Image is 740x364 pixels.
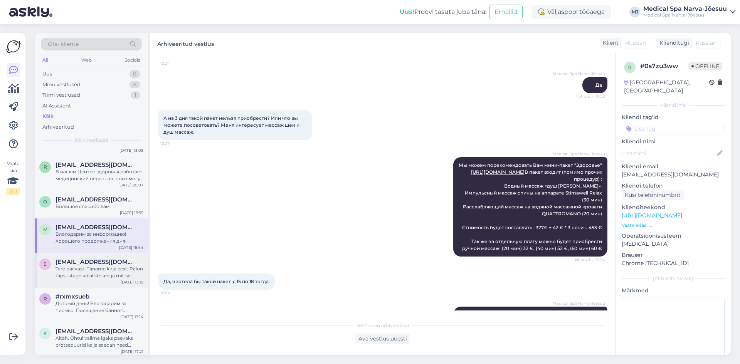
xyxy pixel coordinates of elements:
div: Medical Spa Narva-Jõesuu [643,6,727,12]
div: Добрый день! Благодарим за писмьо. Посещение банного комплекса стоит 16 евро / 2 часа. Банный ком... [55,300,143,314]
span: Да, я хотела бы такой пакет, с 15 по 18 тогда. [163,278,270,284]
span: robertjude24@gmail.com [55,161,136,168]
div: Küsi telefoninumbrit [622,190,684,200]
p: Kliendi email [622,163,725,171]
p: Vaata edasi ... [622,222,725,229]
div: Tere päevast! Täname kirja eest. Palun täpsustage külaliste arv ja millise programmi alusel plaan... [55,265,143,279]
span: Да [595,82,602,88]
input: Lisa tag [622,123,725,134]
div: Благодарим за информацию! Хорошего продолжения дня! [55,231,143,245]
button: Emailid [489,5,523,19]
div: 0 [129,70,140,78]
p: Märkmed [622,287,725,295]
img: Askly Logo [6,39,21,54]
div: 1 [131,91,140,99]
div: [DATE] 18:55 [120,210,143,216]
span: Мы можем порекомендовать Вам мини-пакет "Здоровье" В пакет входит (помимо прочих процедур) : Водн... [459,162,603,251]
span: А на 3 дня такой пакет нельзя приобрести? Или что вы можете посоветовать? Меня интересует массаж ... [163,115,301,135]
span: Nähtud ✓ 13:34 [575,257,605,263]
div: [DATE] 16:44 [119,245,143,250]
span: mopsik73.vl@gmail.com [55,224,136,231]
div: Väljaspool tööaega [532,5,611,19]
p: [MEDICAL_DATA] [622,240,725,248]
span: Nähtud ✓ 13:22 [575,94,605,99]
div: 6 [129,81,140,89]
a: [URL][DOMAIN_NAME] [471,169,525,175]
span: 16:04 [160,290,189,296]
div: [DATE] 13:05 [119,148,143,153]
p: Chrome [TECHNICAL_ID] [622,259,725,267]
div: [GEOGRAPHIC_DATA], [GEOGRAPHIC_DATA] [624,79,709,95]
span: k [44,330,47,336]
div: Socials [123,55,142,65]
p: Kliendi telefon [622,182,725,190]
p: [EMAIL_ADDRESS][DOMAIN_NAME] [622,171,725,179]
span: e [44,261,47,267]
div: Klienditugi [656,39,689,47]
span: ots2013@msil.ru [55,196,136,203]
span: Offline [688,62,722,70]
span: #rxmxsueb [55,293,89,300]
div: Medical Spa Narva-Jõesuu [643,12,727,18]
p: Operatsioonisüsteem [622,232,725,240]
span: r [44,296,47,302]
span: kaire.viil@gmail.com [55,328,136,335]
div: Kõik [42,112,54,120]
div: Tiimi vestlused [42,91,80,99]
div: 2 / 3 [6,188,20,195]
span: 13:21 [160,60,189,66]
div: Proovi tasuta juba täna: [400,7,486,17]
div: [DATE] 13:14 [120,314,143,320]
div: Minu vestlused [42,81,81,89]
div: [PERSON_NAME] [622,275,725,282]
div: AI Assistent [42,102,71,110]
p: Brauser [622,251,725,259]
div: В нашем Центре здоровья работает медицинский персонал, они смогут посоветовать для вас процедуры ... [55,168,143,182]
div: [DATE] 13:19 [121,279,143,285]
div: Uus [42,70,52,78]
div: [DATE] 20:07 [118,182,143,188]
p: Kliendi tag'id [622,113,725,121]
span: Medical Spa Narva-Jõesuu [553,300,605,306]
div: Arhiveeritud [42,123,74,131]
span: elle.reinhold1954@gmail.com [55,258,136,265]
div: Vaata siia [6,160,20,195]
p: Kliendi nimi [622,138,725,146]
b: Uus! [400,8,414,15]
span: m [43,226,47,232]
span: Russian [696,39,716,47]
div: Web [80,55,93,65]
div: MJ [629,7,640,17]
div: Aitäh. Õhtul valime igaks päevaks protseduurid ka ja saadan need meiliga [55,335,143,349]
div: Большое спасибо вам [55,203,143,210]
div: Klient [600,39,619,47]
span: Russian [625,39,646,47]
span: Kõik vestlused [75,137,108,144]
label: Arhiveeritud vestlus [157,38,214,48]
div: All [41,55,50,65]
p: Klienditeekond [622,203,725,211]
span: Medical Spa Narva-Jõesuu [553,71,605,77]
a: Medical Spa Narva-JõesuuMedical Spa Narva-Jõesuu [643,6,735,18]
div: Ava vestlus uuesti [355,334,410,344]
span: 0 [628,64,631,70]
span: Medical Spa Narva-Jõesuu [553,151,605,157]
a: [URL][DOMAIN_NAME] [622,212,682,219]
span: r [44,164,47,170]
span: 13:27 [160,141,189,146]
div: [DATE] 17:21 [121,349,143,354]
span: Otsi kliente [48,40,79,48]
span: o [43,199,47,205]
input: Lisa nimi [622,149,716,158]
span: Vestlus on arhiveeritud [357,322,409,329]
div: Kliendi info [622,102,725,109]
div: # 0s7zu3ww [640,62,688,71]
